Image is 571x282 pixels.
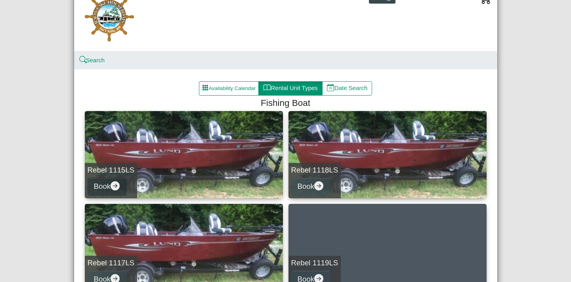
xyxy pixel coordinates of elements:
[258,81,322,96] button: bookRental Unit Types
[88,259,135,268] h5: Rebel 1117LS
[314,181,323,190] svg: arrow right circle fill
[322,81,372,96] button: calendar dateDate Search
[202,84,208,91] svg: grid3x3 gap fill
[88,178,126,196] button: Bookarrow right circle fill
[88,98,483,108] h4: Fishing Boat
[199,81,259,96] button: grid3x3 gap fillAvailability Calendar
[291,259,338,268] h5: Rebel 1119LS
[264,84,271,92] svg: book
[327,84,334,92] svg: calendar date
[80,57,86,63] svg: search
[88,166,135,175] h5: Rebel 1115LS
[291,178,330,196] button: Bookarrow right circle fill
[291,166,338,175] h5: Rebel 1118LS
[111,181,120,190] svg: arrow right circle fill
[80,57,105,63] a: searchSearch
